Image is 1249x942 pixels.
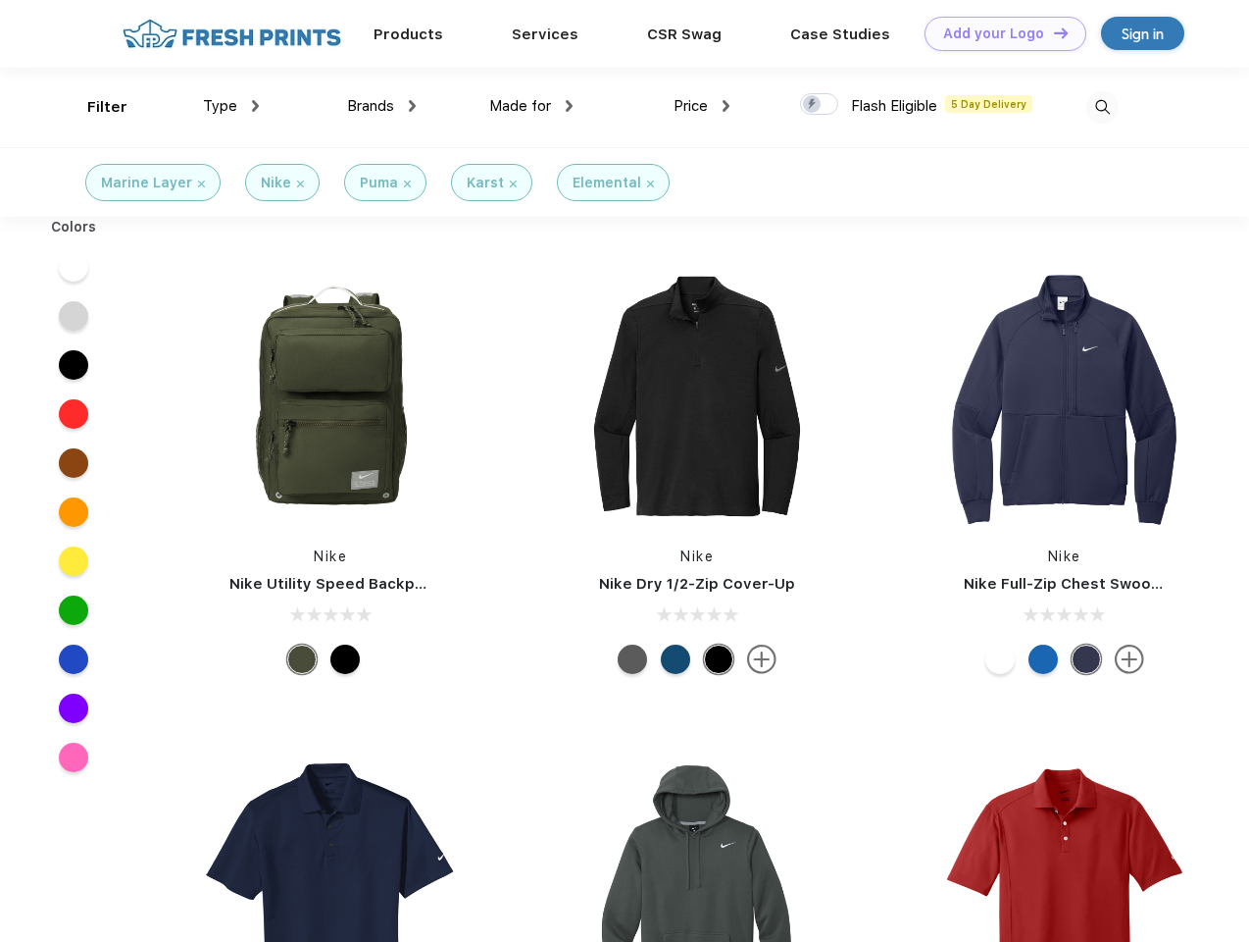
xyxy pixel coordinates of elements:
div: Puma [360,173,398,193]
img: filter_cancel.svg [198,181,205,187]
img: filter_cancel.svg [510,181,517,187]
div: Add your Logo [943,26,1044,42]
img: filter_cancel.svg [404,181,411,187]
span: Type [203,97,237,115]
div: Nike [261,173,291,193]
div: Royal [1028,645,1058,674]
span: 5 Day Delivery [945,95,1032,113]
div: Marine Layer [101,173,192,193]
span: Price [674,97,708,115]
a: Services [512,26,578,43]
a: Sign in [1101,17,1184,50]
img: fo%20logo%202.webp [117,17,347,51]
img: func=resize&h=266 [934,266,1195,527]
a: Nike Dry 1/2-Zip Cover-Up [599,575,795,593]
a: Nike Utility Speed Backpack [229,575,441,593]
span: Made for [489,97,551,115]
div: Elemental [573,173,641,193]
div: Black Heather [618,645,647,674]
div: Filter [87,96,127,119]
img: filter_cancel.svg [647,181,654,187]
a: Nike [1048,549,1081,564]
img: DT [1054,27,1068,38]
a: Nike [314,549,347,564]
img: dropdown.png [409,100,416,112]
img: filter_cancel.svg [297,181,304,187]
img: dropdown.png [723,100,729,112]
a: Nike Full-Zip Chest Swoosh Jacket [964,575,1224,593]
a: Nike [680,549,714,564]
div: Midnight Navy [1072,645,1101,674]
div: Black [704,645,733,674]
div: Sign in [1122,23,1164,45]
a: Products [374,26,443,43]
img: more.svg [1115,645,1144,674]
div: Gym Blue [661,645,690,674]
img: dropdown.png [566,100,573,112]
img: dropdown.png [252,100,259,112]
a: CSR Swag [647,26,722,43]
div: Cargo Khaki [287,645,317,674]
span: Flash Eligible [851,97,937,115]
img: more.svg [747,645,776,674]
span: Brands [347,97,394,115]
img: func=resize&h=266 [200,266,461,527]
div: Karst [467,173,504,193]
img: func=resize&h=266 [567,266,827,527]
div: Black [330,645,360,674]
div: Colors [36,217,112,237]
div: White [985,645,1015,674]
img: desktop_search.svg [1086,91,1119,124]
